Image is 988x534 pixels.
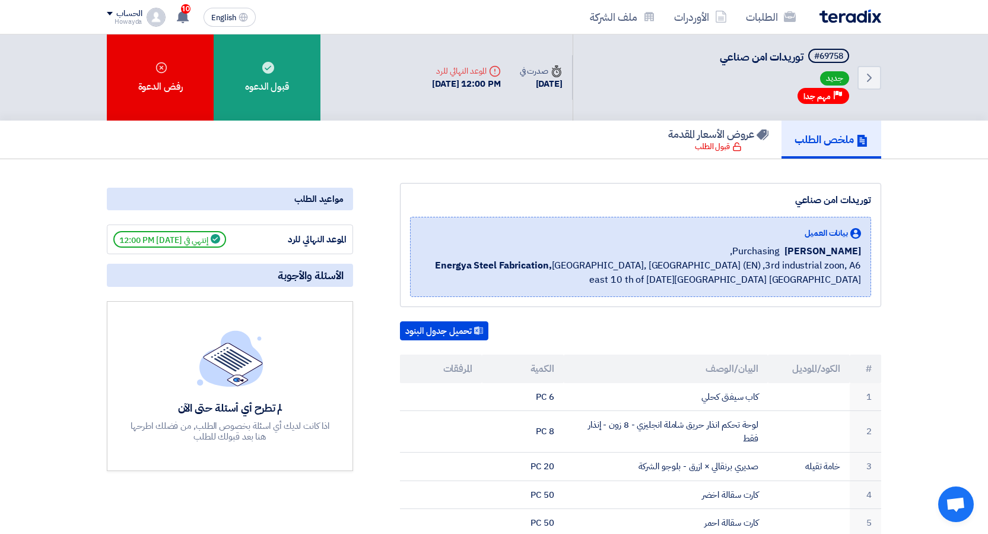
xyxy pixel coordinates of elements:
th: المرفقات [400,355,482,383]
div: [DATE] 12:00 PM [432,77,501,91]
h5: ملخص الطلب [795,132,868,146]
img: empty_state_list.svg [197,330,263,386]
td: 6 PC [482,383,564,411]
td: 4 [850,481,881,509]
td: كارت سقالة اخضر [564,481,768,509]
button: تحميل جدول البنود [400,321,488,340]
span: بيانات العميل [805,227,848,239]
a: ملف الشركة [580,3,665,31]
a: عروض الأسعار المقدمة قبول الطلب [655,121,781,159]
div: قبول الطلب [695,141,742,153]
a: الأوردرات [665,3,736,31]
th: الكود/الموديل [768,355,850,383]
img: profile_test.png [147,8,166,27]
th: # [850,355,881,383]
div: رفض الدعوة [107,34,214,121]
th: الكمية [482,355,564,383]
td: 50 PC [482,481,564,509]
span: 10 [181,4,190,14]
span: مهم جدا [803,91,831,102]
img: Teradix logo [819,10,881,23]
td: 2 [850,411,881,453]
span: جديد [820,71,849,86]
td: خامة تقيله [768,453,850,481]
h5: عروض الأسعار المقدمة [668,127,768,141]
div: الموعد النهائي للرد [258,233,347,247]
div: الموعد النهائي للرد [432,65,501,77]
td: 3 [850,453,881,481]
td: 8 PC [482,411,564,453]
span: [GEOGRAPHIC_DATA], [GEOGRAPHIC_DATA] (EN) ,3rd industrial zoon, A6 east 10 th of [DATE][GEOGRAPHI... [420,258,861,287]
div: توريدات امن صناعي [410,193,871,207]
h5: توريدات امن صناعي [720,49,852,65]
button: English [204,8,256,27]
td: لوحة تحكم انذار حريق شاملة انجليزي - 8 زون - إنذار فقط [564,411,768,453]
td: كاب سيفتى كحلي [564,383,768,411]
span: [PERSON_NAME] [784,244,861,258]
a: الطلبات [736,3,805,31]
div: الحساب [116,9,142,19]
td: صديري برنقالي × ازرق - بلوجو الشركة [564,453,768,481]
div: مواعيد الطلب [107,188,353,210]
div: Open chat [938,486,974,522]
span: توريدات امن صناعي [720,49,803,65]
div: قبول الدعوه [214,34,320,121]
div: لم تطرح أي أسئلة حتى الآن [129,401,331,415]
span: إنتهي في [DATE] 12:00 PM [113,231,226,248]
td: 1 [850,383,881,411]
a: ملخص الطلب [781,121,881,159]
div: اذا كانت لديك أي اسئلة بخصوص الطلب, من فضلك اطرحها هنا بعد قبولك للطلب [129,421,331,442]
div: #69758 [814,52,843,61]
th: البيان/الوصف [564,355,768,383]
span: Purchasing, [730,244,780,258]
div: [DATE] [520,77,563,91]
span: الأسئلة والأجوبة [278,268,344,282]
div: Howayda [107,18,142,25]
td: 20 PC [482,453,564,481]
b: Energya Steel Fabrication, [435,258,551,273]
span: English [211,14,236,22]
div: صدرت في [520,65,563,77]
